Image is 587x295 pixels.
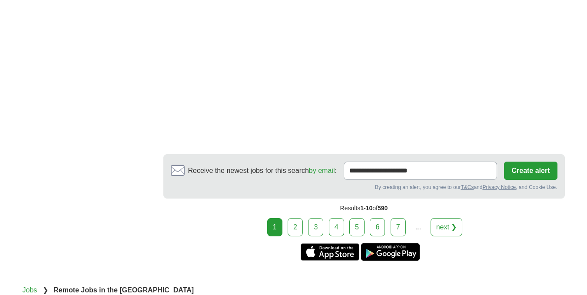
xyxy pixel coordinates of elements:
[360,205,372,212] span: 1-10
[43,286,48,294] span: ❯
[23,286,37,294] a: Jobs
[349,218,365,236] a: 5
[482,184,516,190] a: Privacy Notice
[504,162,557,180] button: Create alert
[378,205,388,212] span: 590
[267,218,282,236] div: 1
[370,218,385,236] a: 6
[329,218,344,236] a: 4
[431,218,463,236] a: next ❯
[309,167,335,174] a: by email
[301,243,359,261] a: Get the iPhone app
[391,218,406,236] a: 7
[288,218,303,236] a: 2
[409,219,427,236] div: ...
[461,184,474,190] a: T&Cs
[308,218,323,236] a: 3
[163,199,565,218] div: Results of
[53,286,194,294] strong: Remote Jobs in the [GEOGRAPHIC_DATA]
[361,243,420,261] a: Get the Android app
[188,166,337,176] span: Receive the newest jobs for this search :
[171,183,557,191] div: By creating an alert, you agree to our and , and Cookie Use.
